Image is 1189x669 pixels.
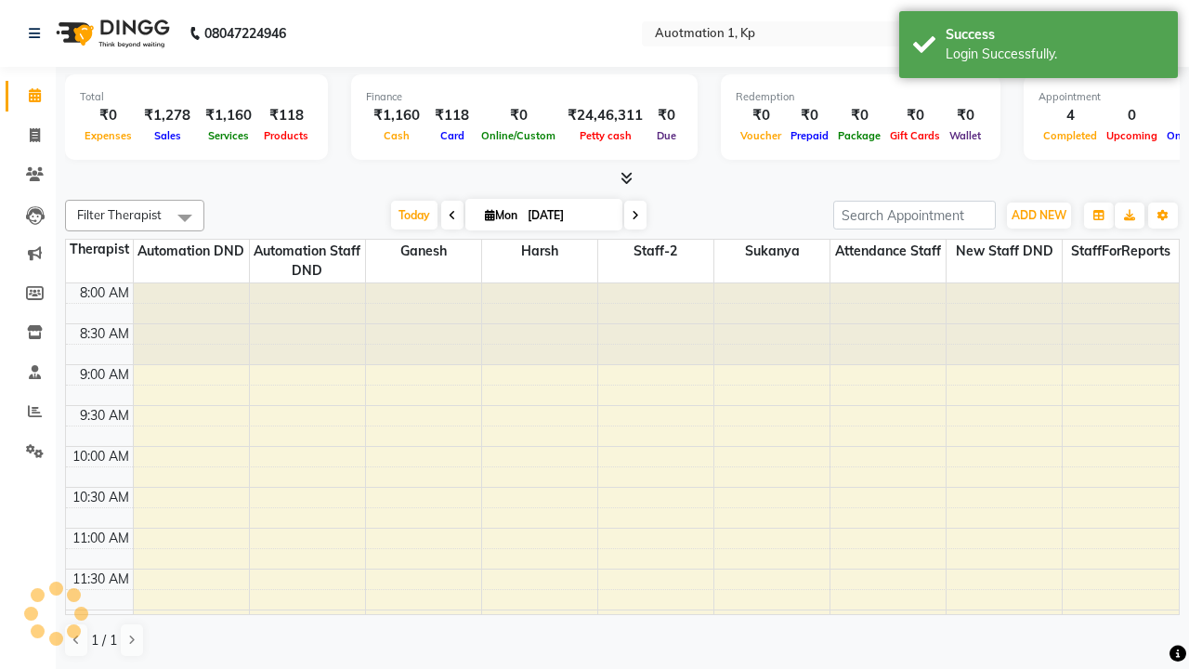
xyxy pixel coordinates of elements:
[1039,105,1102,126] div: 4
[1007,203,1071,229] button: ADD NEW
[1012,208,1066,222] span: ADD NEW
[650,105,683,126] div: ₹0
[80,129,137,142] span: Expenses
[947,240,1062,263] span: New Staff DND
[69,570,133,589] div: 11:30 AM
[885,105,945,126] div: ₹0
[736,89,986,105] div: Redemption
[833,129,885,142] span: Package
[259,129,313,142] span: Products
[786,105,833,126] div: ₹0
[91,631,117,650] span: 1 / 1
[945,105,986,126] div: ₹0
[76,283,133,303] div: 8:00 AM
[786,129,833,142] span: Prepaid
[69,488,133,507] div: 10:30 AM
[203,129,254,142] span: Services
[69,529,133,548] div: 11:00 AM
[366,105,427,126] div: ₹1,160
[80,105,137,126] div: ₹0
[70,610,133,630] div: 12:00 PM
[830,240,946,263] span: Attendance Staff
[250,240,365,282] span: Automation Staff DND
[1063,240,1179,263] span: StaffForReports
[1039,129,1102,142] span: Completed
[833,201,996,230] input: Search Appointment
[66,240,133,259] div: Therapist
[259,105,313,126] div: ₹118
[204,7,286,59] b: 08047224946
[946,45,1164,64] div: Login Successfully.
[946,25,1164,45] div: Success
[482,240,597,263] span: Harsh
[76,365,133,385] div: 9:00 AM
[134,240,249,263] span: Automation DND
[575,129,636,142] span: Petty cash
[76,324,133,344] div: 8:30 AM
[366,240,481,263] span: Ganesh
[480,208,522,222] span: Mon
[1102,129,1162,142] span: Upcoming
[436,129,469,142] span: Card
[885,129,945,142] span: Gift Cards
[477,105,560,126] div: ₹0
[522,202,615,230] input: 2025-09-01
[69,447,133,466] div: 10:00 AM
[1102,105,1162,126] div: 0
[47,7,175,59] img: logo
[560,105,650,126] div: ₹24,46,311
[714,240,830,263] span: Sukanya
[391,201,438,230] span: Today
[366,89,683,105] div: Finance
[137,105,198,126] div: ₹1,278
[150,129,186,142] span: Sales
[198,105,259,126] div: ₹1,160
[80,89,313,105] div: Total
[736,105,786,126] div: ₹0
[652,129,681,142] span: Due
[427,105,477,126] div: ₹118
[833,105,885,126] div: ₹0
[598,240,713,263] span: Staff-2
[945,129,986,142] span: Wallet
[76,406,133,426] div: 9:30 AM
[379,129,414,142] span: Cash
[477,129,560,142] span: Online/Custom
[77,207,162,222] span: Filter Therapist
[736,129,786,142] span: Voucher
